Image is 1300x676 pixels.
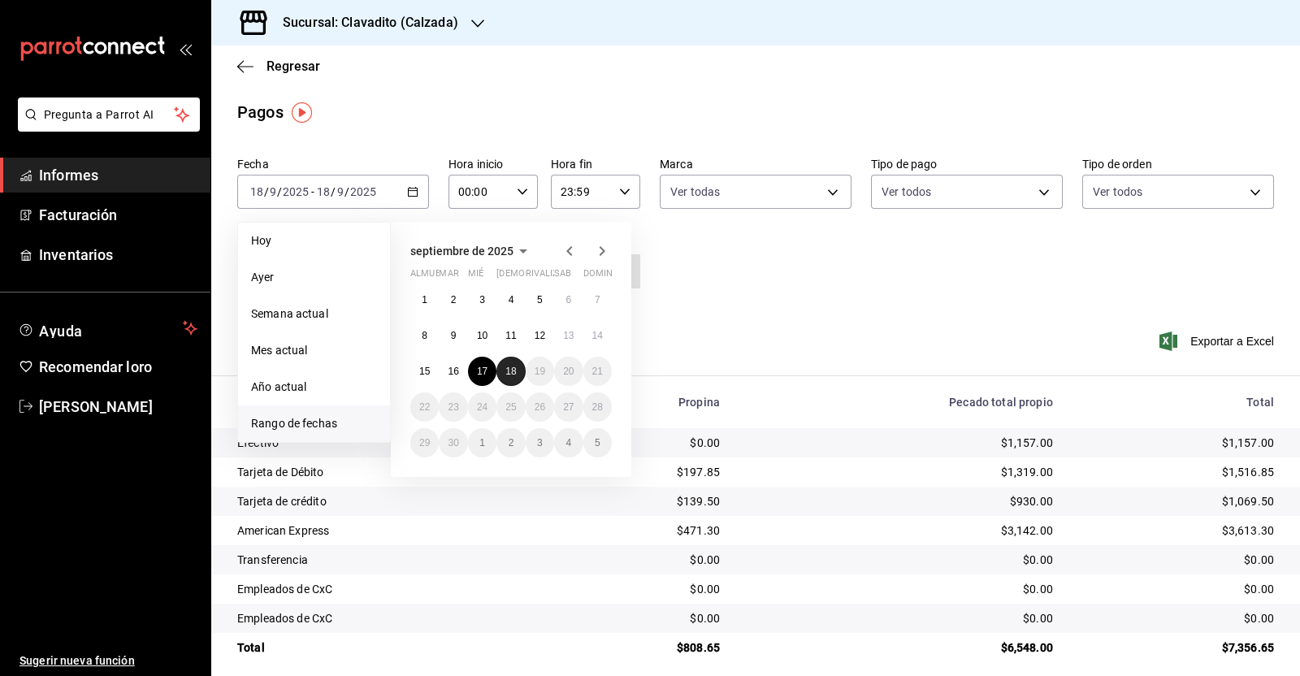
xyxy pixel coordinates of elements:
[554,268,571,279] font: sab
[251,271,275,284] font: Ayer
[336,185,344,198] input: --
[448,158,503,171] font: Hora inicio
[179,42,192,55] button: abrir_cajón_menú
[311,185,314,198] font: -
[39,246,113,263] font: Inventarios
[565,294,571,305] abbr: 6 de septiembre de 2025
[269,185,277,198] input: --
[468,268,483,285] abbr: miércoles
[1246,396,1274,409] font: Total
[526,321,554,350] button: 12 de septiembre de 2025
[451,330,457,341] font: 9
[477,401,487,413] font: 24
[468,321,496,350] button: 10 de septiembre de 2025
[422,294,427,305] abbr: 1 de septiembre de 2025
[677,495,720,508] font: $139.50
[448,401,458,413] abbr: 23 de septiembre de 2025
[554,357,583,386] button: 20 de septiembre de 2025
[660,158,693,171] font: Marca
[1023,612,1053,625] font: $0.00
[439,392,467,422] button: 23 de septiembre de 2025
[1222,641,1274,654] font: $7,356.65
[237,612,332,625] font: Empleados de CxC
[249,185,264,198] input: --
[419,401,430,413] abbr: 22 de septiembre de 2025
[535,401,545,413] font: 26
[677,466,720,479] font: $197.85
[448,437,458,448] font: 30
[1023,553,1053,566] font: $0.00
[949,396,1053,409] font: Pecado total propio
[39,398,153,415] font: [PERSON_NAME]
[526,357,554,386] button: 19 de septiembre de 2025
[479,294,485,305] abbr: 3 de septiembre de 2025
[1023,583,1053,596] font: $0.00
[439,285,467,314] button: 2 de septiembre de 2025
[526,392,554,422] button: 26 de septiembre de 2025
[690,612,720,625] font: $0.00
[496,268,592,285] abbr: jueves
[505,366,516,377] font: 18
[439,321,467,350] button: 9 de septiembre de 2025
[251,307,328,320] font: Semana actual
[283,15,458,30] font: Sucursal: Clavadito (Calzada)
[526,428,554,457] button: 3 de octubre de 2025
[595,437,600,448] abbr: 5 de octubre de 2025
[505,330,516,341] abbr: 11 de septiembre de 2025
[509,294,514,305] font: 4
[451,330,457,341] abbr: 9 de septiembre de 2025
[592,401,603,413] abbr: 28 de septiembre de 2025
[237,102,284,122] font: Pagos
[1244,583,1274,596] font: $0.00
[479,437,485,448] abbr: 1 de octubre de 2025
[316,185,331,198] input: --
[537,294,543,305] font: 5
[526,268,570,285] abbr: viernes
[410,245,513,258] font: septiembre de 2025
[237,524,329,537] font: American Express
[677,641,720,654] font: $808.65
[1001,466,1053,479] font: $1,319.00
[690,436,720,449] font: $0.00
[535,401,545,413] abbr: 26 de septiembre de 2025
[592,401,603,413] font: 28
[1222,495,1274,508] font: $1,069.50
[251,417,337,430] font: Rango de fechas
[251,234,271,247] font: Hoy
[448,401,458,413] font: 23
[583,268,622,279] font: dominio
[410,241,533,261] button: septiembre de 2025
[1010,495,1053,508] font: $930.00
[410,392,439,422] button: 22 de septiembre de 2025
[565,437,571,448] abbr: 4 de octubre de 2025
[477,330,487,341] abbr: 10 de septiembre de 2025
[1244,553,1274,566] font: $0.00
[537,294,543,305] abbr: 5 de septiembre de 2025
[422,330,427,341] font: 8
[526,285,554,314] button: 5 de septiembre de 2025
[563,401,574,413] font: 27
[583,285,612,314] button: 7 de septiembre de 2025
[477,366,487,377] abbr: 17 de septiembre de 2025
[526,268,570,279] font: rivalizar
[1244,612,1274,625] font: $0.00
[477,330,487,341] font: 10
[251,380,306,393] font: Año actual
[237,641,265,654] font: Total
[468,428,496,457] button: 1 de octubre de 2025
[277,185,282,198] font: /
[535,366,545,377] abbr: 19 de septiembre de 2025
[563,366,574,377] font: 20
[448,437,458,448] abbr: 30 de septiembre de 2025
[554,285,583,314] button: 6 de septiembre de 2025
[39,358,152,375] font: Recomendar loro
[563,366,574,377] abbr: 20 de septiembre de 2025
[592,330,603,341] abbr: 14 de septiembre de 2025
[554,321,583,350] button: 13 de septiembre de 2025
[448,366,458,377] abbr: 16 de septiembre de 2025
[1190,335,1274,348] font: Exportar a Excel
[678,396,720,409] font: Propina
[39,206,117,223] font: Facturación
[554,268,571,285] abbr: sábado
[1001,436,1053,449] font: $1,157.00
